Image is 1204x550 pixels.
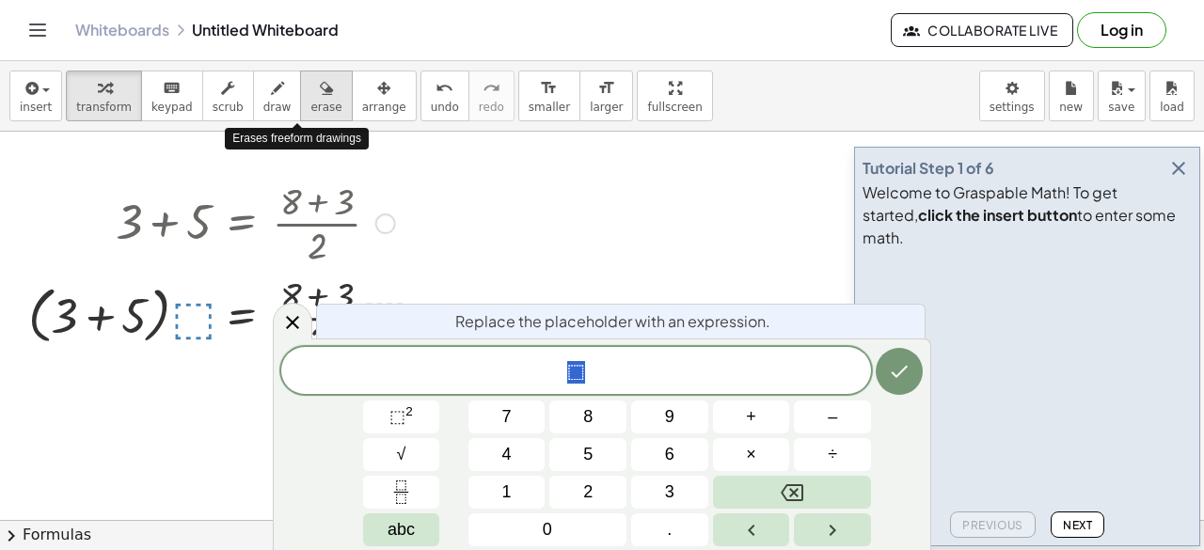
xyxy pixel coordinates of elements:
[468,438,546,471] button: 4
[549,438,626,471] button: 5
[990,101,1035,114] span: settings
[352,71,417,121] button: arrange
[713,513,790,546] button: Left arrow
[876,348,923,395] button: Done
[141,71,203,121] button: keyboardkeypad
[1077,12,1166,48] button: Log in
[468,476,546,509] button: 1
[1108,101,1134,114] span: save
[907,22,1057,39] span: Collaborate Live
[918,205,1077,225] b: click the insert button
[583,404,593,430] span: 8
[66,71,142,121] button: transform
[665,442,674,467] span: 6
[567,361,585,384] span: ⬚
[1160,101,1184,114] span: load
[713,401,790,433] button: Plus
[583,442,593,467] span: 5
[794,438,871,471] button: Divide
[362,101,406,114] span: arrange
[263,101,292,114] span: draw
[468,401,546,433] button: 7
[23,15,53,45] button: Toggle navigation
[468,513,626,546] button: 0
[543,517,552,542] span: 0
[502,442,512,467] span: 4
[590,101,623,114] span: larger
[518,71,580,121] button: format_sizesmaller
[583,479,593,505] span: 2
[637,71,712,121] button: fullscreen
[300,71,352,121] button: erase
[310,101,341,114] span: erase
[979,71,1045,121] button: settings
[713,476,871,509] button: Backspace
[549,401,626,433] button: 8
[665,404,674,430] span: 9
[225,128,369,149] div: Erases freeform drawings
[746,404,756,430] span: +
[746,442,756,467] span: ×
[253,71,302,121] button: draw
[363,438,440,471] button: Square root
[647,101,702,114] span: fullscreen
[436,77,453,100] i: undo
[665,479,674,505] span: 3
[1098,71,1146,121] button: save
[1059,101,1083,114] span: new
[579,71,633,121] button: format_sizelarger
[502,479,512,505] span: 1
[597,77,615,100] i: format_size
[631,476,708,509] button: 3
[455,310,770,333] span: Replace the placeholder with an expression.
[479,101,504,114] span: redo
[76,101,132,114] span: transform
[213,101,244,114] span: scrub
[828,404,837,430] span: –
[502,404,512,430] span: 7
[549,476,626,509] button: 2
[529,101,570,114] span: smaller
[891,13,1073,47] button: Collaborate Live
[1149,71,1195,121] button: load
[1049,71,1094,121] button: new
[420,71,469,121] button: undoundo
[363,513,440,546] button: Alphabet
[363,476,440,509] button: Fraction
[75,21,169,39] a: Whiteboards
[794,513,871,546] button: Right arrow
[202,71,254,121] button: scrub
[863,181,1192,249] div: Welcome to Graspable Math! To get started, to enter some math.
[20,101,52,114] span: insert
[863,157,994,180] div: Tutorial Step 1 of 6
[389,407,405,426] span: ⬚
[631,401,708,433] button: 9
[163,77,181,100] i: keyboard
[397,442,406,467] span: √
[483,77,500,100] i: redo
[388,517,415,542] span: abc
[794,401,871,433] button: Minus
[631,513,708,546] button: .
[1051,511,1104,538] button: Next
[1063,518,1092,532] span: Next
[363,401,440,433] button: Squared
[540,77,558,100] i: format_size
[405,404,413,418] sup: 2
[828,442,837,467] span: ÷
[713,438,790,471] button: Times
[667,517,672,542] span: .
[468,71,515,121] button: redoredo
[431,101,459,114] span: undo
[151,101,193,114] span: keypad
[631,438,708,471] button: 6
[9,71,62,121] button: insert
